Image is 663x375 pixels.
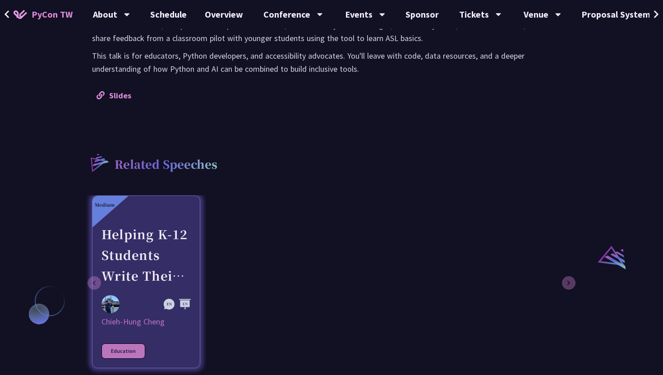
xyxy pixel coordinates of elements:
span: PyCon TW [32,8,73,21]
div: Education [101,343,145,359]
a: PyCon TW [5,3,82,26]
a: Slides [97,90,131,101]
img: Home icon of PyCon TW 2025 [14,10,27,19]
p: Related Speeches [115,156,217,174]
img: r3.8d01567.svg [77,140,121,184]
p: This talk is for educators, Python developers, and accessibility advocates. You'll leave with cod... [92,49,571,75]
div: Medium [95,201,115,208]
img: Chieh-Hung Cheng [101,295,120,313]
div: Helping K-12 Students Write Their First Line of Python: Building a Game-Based Learning Platform w... [101,224,191,286]
div: Chieh-Hung Cheng [101,316,191,327]
a: Medium Helping K-12 Students Write Their First Line of Python: Building a Game-Based Learning Pla... [92,195,200,368]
